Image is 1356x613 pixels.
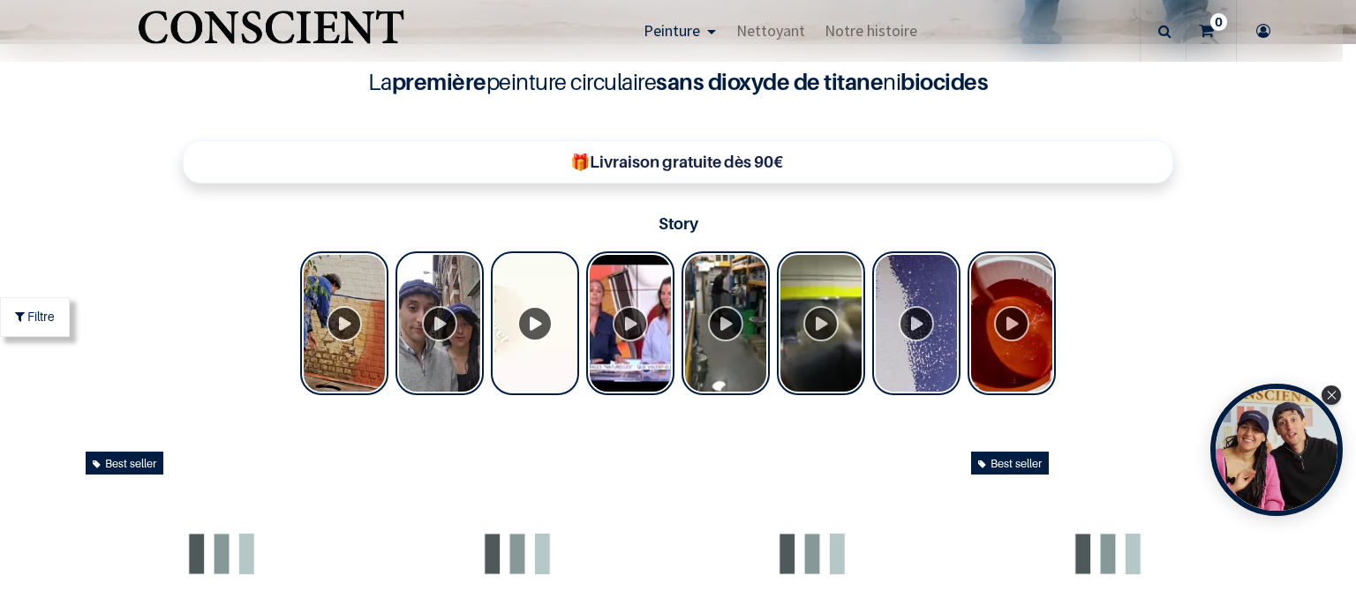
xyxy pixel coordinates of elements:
span: Notre histoire [825,20,917,41]
div: Open Tolstoy [1210,384,1343,516]
span: Filtre [27,307,55,325]
b: biocides [900,68,988,95]
b: première [392,68,486,95]
div: Best seller [86,452,163,475]
div: Tolstoy bubble widget [1210,384,1343,516]
b: 🎁Livraison gratuite dès 90€ [570,153,783,171]
div: Open Tolstoy widget [1210,384,1343,516]
b: sans dioxyde de titane [656,68,883,95]
div: Best seller [971,452,1049,475]
sup: 0 [1210,13,1227,31]
div: Tolstoy Stories [300,251,1056,399]
div: Close Tolstoy widget [1322,385,1341,405]
span: Peinture [644,20,700,41]
h4: La peinture circulaire ni [325,65,1031,99]
span: Nettoyant [736,20,805,41]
